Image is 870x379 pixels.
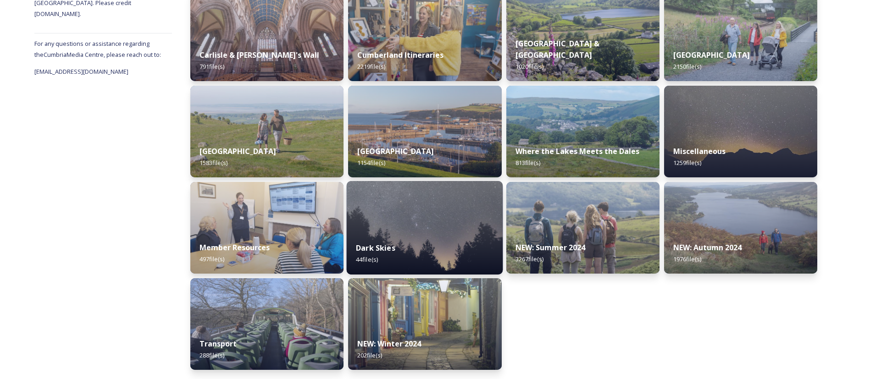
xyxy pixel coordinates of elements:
img: ca66e4d0-8177-4442-8963-186c5b40d946.jpg [664,182,817,274]
strong: [GEOGRAPHIC_DATA] & [GEOGRAPHIC_DATA] [515,38,599,60]
span: 1154 file(s) [357,159,385,167]
span: For any questions or assistance regarding the Cumbria Media Centre, please reach out to: [34,39,161,59]
span: 1259 file(s) [673,159,701,167]
strong: Dark Skies [356,243,395,253]
strong: Member Resources [199,242,270,253]
strong: Miscellaneous [673,146,726,156]
img: 29343d7f-989b-46ee-a888-b1a2ee1c48eb.jpg [190,182,344,274]
img: 4408e5a7-4f73-4a41-892e-b69eab0f13a7.jpg [348,278,501,370]
span: 2219 file(s) [357,62,385,71]
strong: NEW: Autumn 2024 [673,242,742,253]
span: 2150 file(s) [673,62,701,71]
strong: Transport [199,339,237,349]
span: 44 file(s) [356,255,378,264]
span: 3267 file(s) [515,255,543,263]
img: Grange-over-sands-rail-250.jpg [190,86,344,177]
strong: [GEOGRAPHIC_DATA] [673,50,750,60]
img: Whitehaven-283.jpg [348,86,501,177]
span: 813 file(s) [515,159,540,167]
span: 288 file(s) [199,351,224,359]
span: 1583 file(s) [199,159,227,167]
span: 497 file(s) [199,255,224,263]
strong: Where the Lakes Meets the Dales [515,146,639,156]
span: 1976 file(s) [673,255,701,263]
strong: Carlisle & [PERSON_NAME]'s Wall [199,50,319,60]
img: CUMBRIATOURISM_240715_PaulMitchell_WalnaScar_-56.jpg [506,182,659,274]
strong: NEW: Summer 2024 [515,242,585,253]
span: [EMAIL_ADDRESS][DOMAIN_NAME] [34,67,128,76]
img: Blea%2520Tarn%2520Star-Lapse%2520Loop.jpg [664,86,817,177]
strong: [GEOGRAPHIC_DATA] [199,146,276,156]
img: A7A07737.jpg [347,181,503,275]
span: 1020 file(s) [515,62,543,71]
img: Attract%2520and%2520Disperse%2520%28274%2520of%25201364%29.jpg [506,86,659,177]
span: 791 file(s) [199,62,224,71]
img: 7afd3a29-5074-4a00-a7ae-b4a57b70a17f.jpg [190,278,344,370]
strong: [GEOGRAPHIC_DATA] [357,146,434,156]
strong: NEW: Winter 2024 [357,339,421,349]
strong: Cumberland Itineraries [357,50,443,60]
span: 202 file(s) [357,351,382,359]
